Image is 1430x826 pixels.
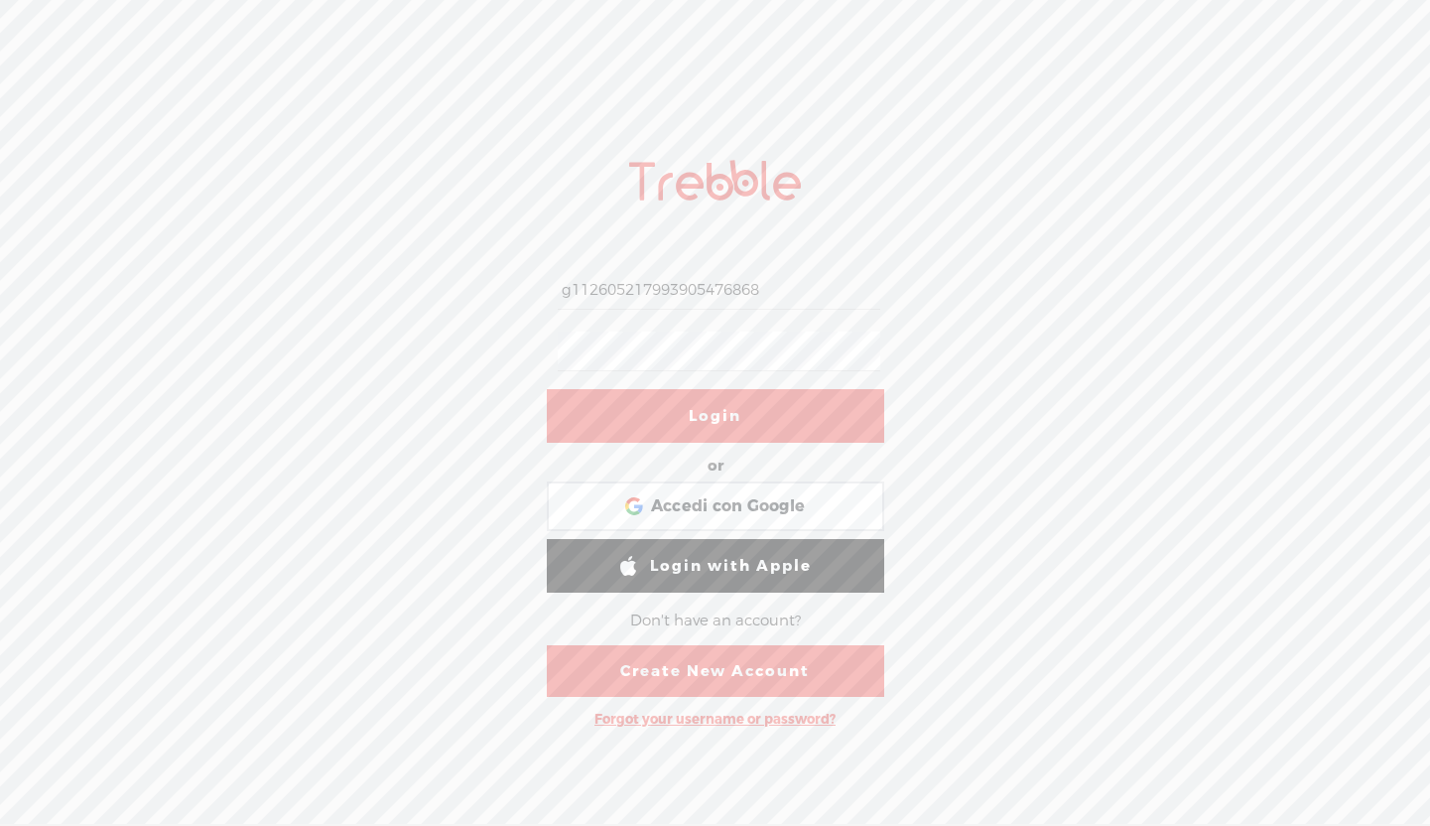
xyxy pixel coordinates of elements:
[585,701,845,738] div: Forgot your username or password?
[547,482,884,531] div: Accedi con Google
[547,645,884,697] a: Create New Account
[558,271,880,310] input: Username
[651,496,805,517] span: Accedi con Google
[708,451,723,482] div: or
[547,539,884,593] a: Login with Apple
[547,389,884,443] a: Login
[630,600,801,641] div: Don't have an account?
